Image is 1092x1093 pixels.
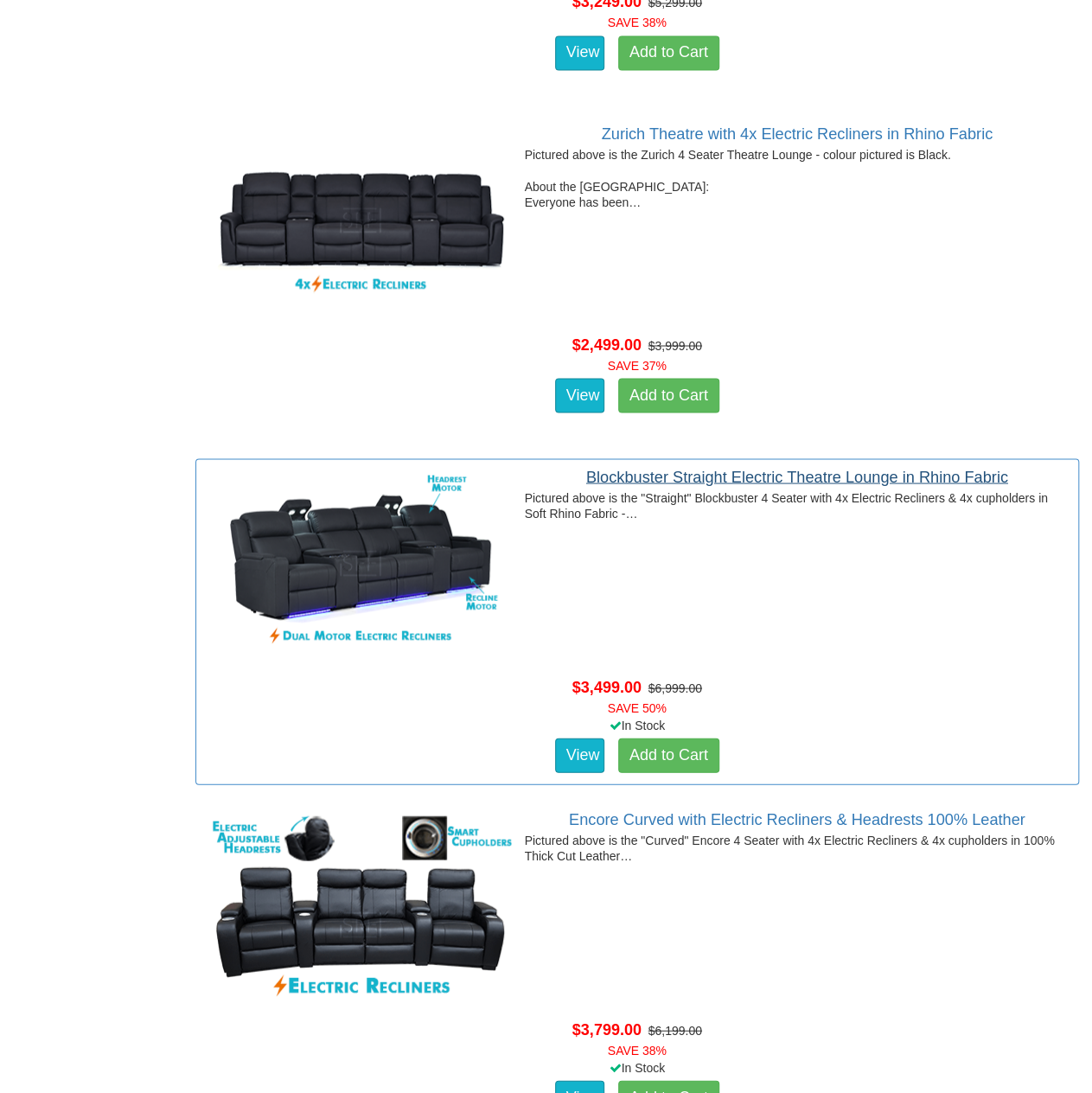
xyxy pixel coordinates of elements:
font: SAVE 38% [608,1043,667,1057]
p: Pictured above is the "Curved" Encore 4 Seater with 4x Electric Recliners & 4x cupholders in 100%... [205,832,1070,863]
img: Encore Curved with Electric Recliners & Headrests 100% Leather [205,810,516,1000]
a: Add to Cart [618,738,719,772]
del: $3,999.00 [648,338,702,352]
a: Blockbuster Straight Electric Theatre Lounge in Rhino Fabric [586,468,1008,485]
a: Encore Curved with Electric Recliners & Headrests 100% Leather [569,810,1025,828]
del: $6,199.00 [648,1023,702,1037]
span: $3,799.00 [572,1020,642,1038]
img: Zurich Theatre with 4x Electric Recliners in Rhino Fabric [205,125,516,316]
img: Blockbuster Straight Electric Theatre Lounge in Rhino Fabric [205,468,516,658]
font: SAVE 38% [608,16,667,29]
p: Pictured above is the Zurich 4 Seater Theatre Lounge - colour pictured is Black. About the [GEOGR... [205,147,1070,210]
p: Pictured above is the "Straight" Blockbuster 4 Seater with 4x Electric Recliners & 4x cupholders ... [205,489,1070,521]
div: In Stock [192,716,1083,733]
a: View [555,738,605,772]
font: SAVE 37% [608,358,667,372]
a: Add to Cart [618,378,719,412]
span: $2,499.00 [572,336,642,353]
a: View [555,378,605,412]
a: Zurich Theatre with 4x Electric Recliners in Rhino Fabric [602,125,993,143]
span: $3,499.00 [572,678,642,695]
div: In Stock [192,1058,1083,1076]
font: SAVE 50% [608,700,667,714]
a: Add to Cart [618,35,719,70]
del: $6,999.00 [648,681,702,694]
a: View [555,35,605,70]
